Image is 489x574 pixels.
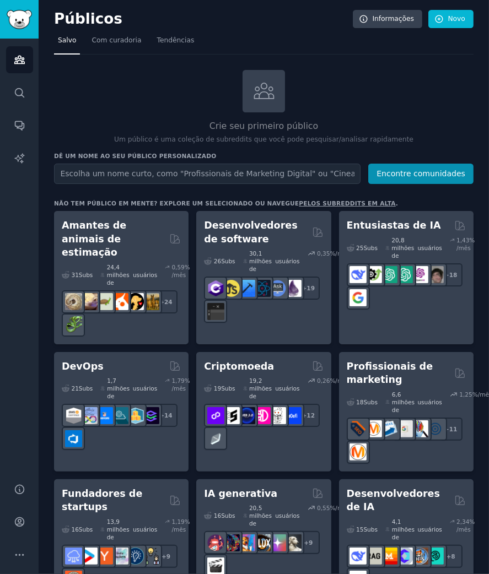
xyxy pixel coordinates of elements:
font: 16 [72,526,79,533]
img: Pergunte à Ciência da Computação [269,280,286,297]
font: Subs [79,526,93,533]
font: 13,9 milhões de [107,518,130,540]
font: 9 [166,553,170,560]
font: 0,26 [317,377,330,384]
img: esfregões [411,548,428,565]
font: % /mês [456,518,475,533]
img: 0xPolígono [207,407,224,424]
img: marketing de conteúdo [350,443,367,461]
font: 12 [307,412,315,419]
img: sdpara todos [238,534,255,551]
font: Desenvolvedores de IA [347,488,440,513]
font: 19 [307,285,315,291]
font: Subs [221,258,235,264]
font: Subs [221,385,235,392]
font: %/mês [330,377,350,384]
font: Profissionais de marketing [347,361,433,386]
font: Tendências [157,36,195,44]
font: + [302,285,307,291]
img: MistralAI [380,548,397,565]
img: Links DevOps [96,407,113,424]
font: IA generativa [204,488,277,499]
img: Cabine dos Sonhos [284,534,302,551]
font: + [447,553,452,560]
font: Encontre comunidades [377,169,465,178]
img: aprenda javascript [223,280,240,297]
img: Busca Profunda [350,548,367,565]
font: Crie seu primeiro público [209,121,318,131]
img: web3 [238,407,255,424]
font: 1,19 [171,518,184,525]
font: 1,7 milhões de [107,377,130,399]
img: engenharia de plataforma [111,407,128,424]
font: Um público é uma coleção de subreddits que você pode pesquisar/analisar rapidamente [114,136,413,143]
font: 21 [72,385,79,392]
font: 20,5 milhões de [249,505,272,527]
a: pelos subreddits em alta [299,200,396,207]
font: 2,34 [456,518,469,525]
img: Logotipo do GummySearch [7,10,32,29]
font: 11 [449,426,458,432]
font: Não tem público em mente? Explore um selecionado ou navegue [54,200,299,207]
img: aws_cdk [127,407,144,424]
font: Subs [364,245,378,251]
font: usuários [133,385,157,392]
font: DevOps [62,361,104,372]
a: Novo [428,10,474,29]
font: usuários [275,512,299,519]
font: Subs [364,399,378,405]
a: Tendências [153,32,198,55]
img: SaaS [65,548,82,565]
img: Pesquisa de Marketing [411,420,428,437]
img: Busca Profunda [350,266,367,283]
img: lagartixas-leopardo [80,293,98,310]
font: % /mês [456,237,475,251]
font: + [162,553,166,560]
img: defi_ [284,407,302,424]
img: Empreendedorismo [127,548,144,565]
font: 15 [356,526,363,533]
font: Com curadoria [92,36,141,44]
font: 18 [356,399,363,405]
font: 1,43 [456,237,469,243]
img: Marketing Online [427,420,444,437]
font: Fundadores de startups [62,488,142,513]
font: %/mês [330,505,350,511]
img: sonho profundo [223,534,240,551]
font: usuários [418,245,442,251]
font: usuários [418,526,442,533]
img: calopsita [111,293,128,310]
img: Inteligência Artificial [427,266,444,283]
img: OpenAIDev [411,266,428,283]
font: 31 [72,272,79,278]
img: Pergunte ao Marketing [365,420,382,437]
font: + [304,539,309,546]
img: tartaruga [96,293,113,310]
font: Salvo [58,36,76,44]
font: 19 [214,385,221,392]
img: elixir [284,280,302,297]
font: 1,79 [171,377,184,384]
font: + [302,412,307,419]
img: anúncios do Google [396,420,413,437]
font: 4,1 milhões de [392,518,415,540]
font: usuários [418,399,442,405]
img: GoogleGeminiAI [350,289,367,306]
font: % /mês [171,377,190,392]
font: 6,6 milhões de [392,391,415,413]
font: usuários [275,385,299,392]
img: software [207,303,224,320]
img: ycombinator [96,548,113,565]
font: 24,4 milhões de [107,264,130,286]
font: 0,55 [317,505,330,511]
font: Subs [79,272,93,278]
font: Entusiastas de IA [347,220,441,231]
font: usuários [133,526,157,533]
img: azuredevops [65,430,82,447]
font: 8 [451,553,455,560]
font: 30,1 milhões de [249,250,272,272]
font: usuários [275,258,299,264]
a: Informações [353,10,423,29]
img: finanças étnicas [207,430,224,447]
